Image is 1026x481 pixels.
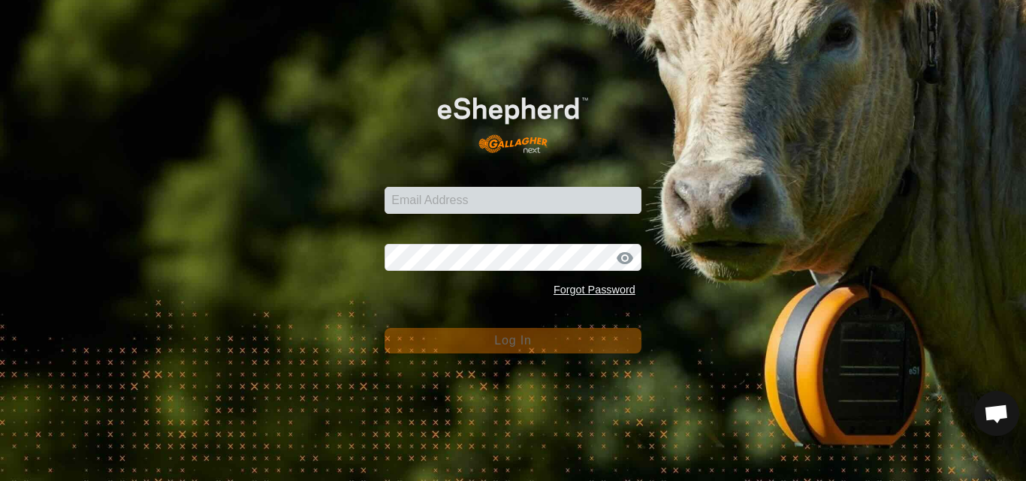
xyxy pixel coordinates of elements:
span: Log In [494,334,531,347]
div: Open chat [974,391,1019,436]
a: Forgot Password [554,284,635,296]
input: Email Address [385,187,641,214]
button: Log In [385,328,641,353]
img: E-shepherd Logo [410,76,615,163]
